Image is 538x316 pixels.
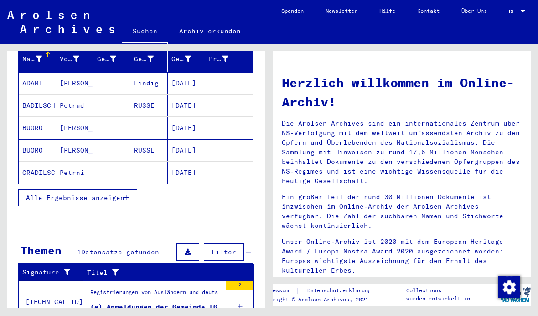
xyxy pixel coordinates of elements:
[168,20,252,42] a: Archiv erkunden
[282,119,522,186] p: Die Arolsen Archives sind ein internationales Zentrum über NS-Verfolgung mit dem weltweit umfasse...
[282,192,522,231] p: Ein großer Teil der rund 30 Millionen Dokumente ist inzwischen im Online-Archiv der Arolsen Archi...
[168,95,205,116] mat-cell: [DATE]
[406,278,499,295] p: Die Arolsen Archives Online-Collections
[130,95,168,116] mat-cell: RUSSE
[130,139,168,161] mat-cell: RUSSE
[134,54,154,64] div: Geburt‏
[498,276,520,298] div: Zustimmung ändern
[7,11,114,33] img: Arolsen_neg.svg
[171,52,205,66] div: Geburtsdatum
[56,95,93,116] mat-cell: Petrud
[87,268,231,278] div: Titel
[130,72,168,94] mat-cell: Lindig
[22,54,42,64] div: Nachname
[77,248,81,256] span: 1
[93,46,131,72] mat-header-cell: Geburtsname
[282,73,522,111] h1: Herzlich willkommen im Online-Archiv!
[56,139,93,161] mat-cell: [PERSON_NAME]
[56,46,93,72] mat-header-cell: Vorname
[19,117,56,139] mat-cell: BUORO
[226,281,253,290] div: 2
[209,54,228,64] div: Prisoner #
[168,72,205,94] mat-cell: [DATE]
[134,52,167,66] div: Geburt‏
[22,52,56,66] div: Nachname
[260,295,382,304] p: Copyright © Arolsen Archives, 2021
[509,8,519,15] span: DE
[260,286,296,295] a: Impressum
[97,54,117,64] div: Geburtsname
[300,286,382,295] a: Datenschutzerklärung
[168,46,205,72] mat-header-cell: Geburtsdatum
[56,117,93,139] mat-cell: [PERSON_NAME]
[168,117,205,139] mat-cell: [DATE]
[406,295,499,311] p: wurden entwickelt in Partnerschaft mit
[171,54,191,64] div: Geburtsdatum
[60,54,79,64] div: Vorname
[130,46,168,72] mat-header-cell: Geburt‏
[22,265,83,280] div: Signature
[21,242,62,258] div: Themen
[209,52,242,66] div: Prisoner #
[168,139,205,161] mat-cell: [DATE]
[19,72,56,94] mat-cell: ADAMI
[282,237,522,275] p: Unser Online-Archiv ist 2020 mit dem European Heritage Award / Europa Nostra Award 2020 ausgezeic...
[22,268,72,277] div: Signature
[90,288,222,301] div: Registrierungen von Ausländern und deutschen Verfolgten durch öffentliche Einrichtungen, Versiche...
[205,46,253,72] mat-header-cell: Prisoner #
[19,162,56,184] mat-cell: GRADILSCHENKO
[19,46,56,72] mat-header-cell: Nachname
[81,248,159,256] span: Datensätze gefunden
[122,20,168,44] a: Suchen
[19,139,56,161] mat-cell: BUORO
[90,302,222,312] div: (e) Anmeldungen der Gemeinde [GEOGRAPHIC_DATA]-[GEOGRAPHIC_DATA]
[19,95,56,116] mat-cell: BADILSCHEN
[168,162,205,184] mat-cell: [DATE]
[26,194,124,202] span: Alle Ergebnisse anzeigen
[56,162,93,184] mat-cell: Petrni
[212,248,236,256] span: Filter
[56,72,93,94] mat-cell: [PERSON_NAME]
[97,52,130,66] div: Geburtsname
[87,265,243,280] div: Titel
[260,286,382,295] div: |
[204,243,244,261] button: Filter
[18,189,137,206] button: Alle Ergebnisse anzeigen
[498,276,520,298] img: Zustimmung ändern
[60,52,93,66] div: Vorname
